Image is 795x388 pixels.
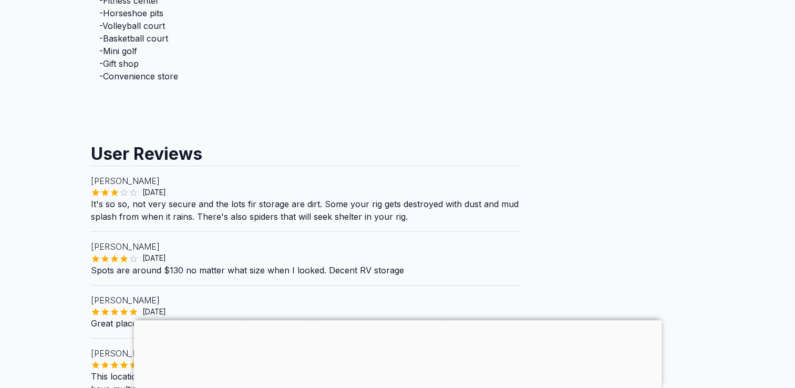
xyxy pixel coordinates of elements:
[91,175,521,187] p: [PERSON_NAME]
[99,70,512,83] li: -Convenience store
[133,320,662,385] iframe: Advertisement
[91,134,521,166] h2: User Reviews
[91,87,521,134] iframe: Advertisement
[99,57,512,70] li: -Gift shop
[91,294,521,307] p: [PERSON_NAME]
[91,240,521,253] p: [PERSON_NAME]
[99,19,512,32] li: -Volleyball court
[91,264,521,277] p: Spots are around $130 no matter what size when I looked. Decent RV storage
[138,307,170,317] span: [DATE]
[91,198,521,223] p: It's so so, not very secure and the lots fir storage are dirt. Some your rig gets destroyed with ...
[138,253,170,263] span: [DATE]
[99,45,512,57] li: -Mini golf
[138,187,170,198] span: [DATE]
[99,7,512,19] li: -Horseshoe pits
[91,317,521,330] p: Great place and great experience until next year we will be back again thank-you guys for having us
[99,32,512,45] li: -Basketball court
[91,347,521,360] p: [PERSON_NAME]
